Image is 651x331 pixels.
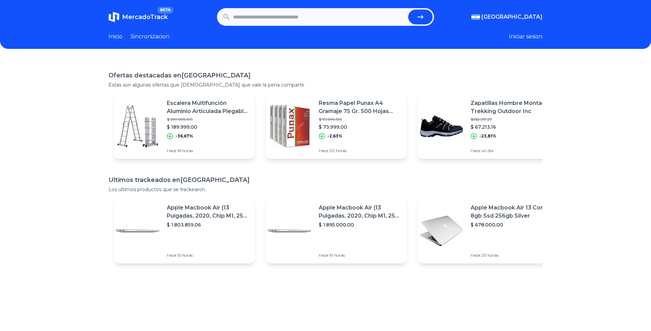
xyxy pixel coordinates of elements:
[114,198,255,263] a: Featured imageApple Macbook Air (13 Pulgadas, 2020, Chip M1, 256 Gb De Ssd, 8 Gb De Ram) - Plata$...
[114,207,161,255] img: Featured image
[108,12,119,22] img: MercadoTrack
[319,253,401,258] p: Hace 19 horas
[108,81,542,88] p: Estas son algunas ofertas que [DEMOGRAPHIC_DATA] que vale la pena compartir.
[319,148,401,153] p: Hace 20 horas
[122,13,168,21] span: MercadoTrack
[418,207,465,255] img: Featured image
[319,124,401,130] p: $ 73.999,00
[266,103,313,150] img: Featured image
[108,175,542,185] h1: Ultimos trackeados en [GEOGRAPHIC_DATA]
[509,33,542,41] button: Iniciar sesion
[157,7,173,14] span: BETA
[319,221,401,228] p: $ 1.895.000,00
[471,221,553,228] p: $ 678.000,00
[167,253,250,258] p: Hace 15 horas
[114,94,255,159] a: Featured imageEscalera Multifunción Aluminio Articulada Plegable 4x4$ 299.999,00$ 189.999,00-36,6...
[418,103,465,150] img: Featured image
[167,117,250,122] p: $ 299.999,00
[176,133,193,139] p: -36,67%
[418,198,559,263] a: Featured imageApple Macbook Air 13 Core I5 8gb Ssd 256gb Silver$ 678.000,00Hace 20 horas
[471,13,542,21] button: [GEOGRAPHIC_DATA]
[471,253,553,258] p: Hace 20 horas
[108,71,542,80] h1: Ofertas destacadas en [GEOGRAPHIC_DATA]
[471,148,553,153] p: Hace un día
[266,207,313,255] img: Featured image
[471,124,553,130] p: $ 67.213,16
[108,33,122,41] a: Inicio
[131,33,170,41] a: Sincronizacion
[167,124,250,130] p: $ 189.999,00
[266,94,407,159] a: Featured imageResma Papel Punax A4 Gramaje 75 Gr. 500 Hojas Caja X 10 Color Blanco Acabado Mate$ ...
[328,133,342,139] p: -2,63%
[319,204,401,220] p: Apple Macbook Air (13 Pulgadas, 2020, Chip M1, 256 Gb De Ssd, 8 Gb De Ram) - Plata
[319,117,401,122] p: $ 75.999,00
[471,14,480,20] img: Argentina
[108,186,542,193] p: Los ultimos productos que se trackearon.
[167,148,250,153] p: Hace 16 horas
[481,13,542,21] span: [GEOGRAPHIC_DATA]
[471,117,553,122] p: $ 88.217,27
[319,99,401,115] p: Resma Papel Punax A4 Gramaje 75 Gr. 500 Hojas Caja X 10 Color Blanco Acabado Mate
[167,221,250,228] p: $ 1.803.859,06
[167,99,250,115] p: Escalera Multifunción Aluminio Articulada Plegable 4x4
[114,103,161,150] img: Featured image
[471,204,553,220] p: Apple Macbook Air 13 Core I5 8gb Ssd 256gb Silver
[479,133,496,139] p: -23,81%
[108,12,168,22] a: MercadoTrackBETA
[167,204,250,220] p: Apple Macbook Air (13 Pulgadas, 2020, Chip M1, 256 Gb De Ssd, 8 Gb De Ram) - Plata
[418,94,559,159] a: Featured imageZapatillas Hombre Montagne Trekking Outdoor Inc$ 88.217,27$ 67.213,16-23,81%Hace un...
[266,198,407,263] a: Featured imageApple Macbook Air (13 Pulgadas, 2020, Chip M1, 256 Gb De Ssd, 8 Gb De Ram) - Plata$...
[471,99,553,115] p: Zapatillas Hombre Montagne Trekking Outdoor Inc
